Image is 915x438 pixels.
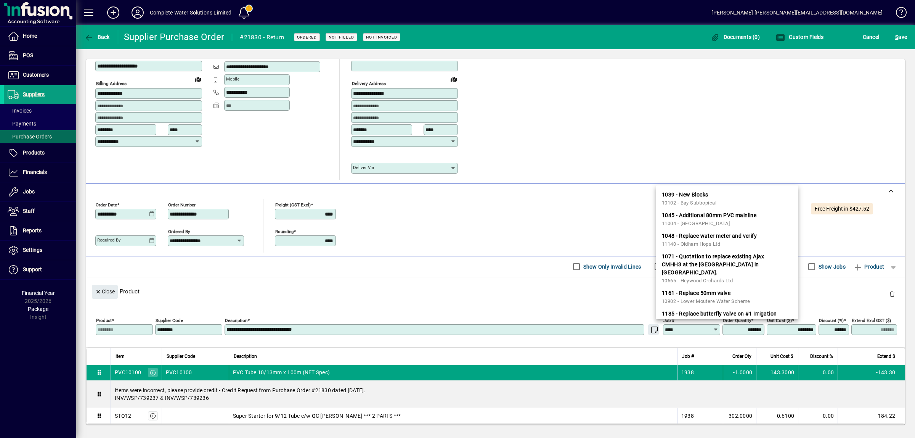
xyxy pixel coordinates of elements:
td: 0.00 [798,365,838,380]
span: Order Qty [732,352,751,361]
span: Close [95,285,115,298]
span: Settings [23,247,42,253]
mat-label: Deliver via [353,165,374,170]
a: Jobs [4,182,76,201]
td: -143.30 [838,365,905,380]
app-page-header-button: Delete [883,290,901,297]
span: 1938 [681,369,694,376]
a: Invoices [4,104,76,117]
span: 10902 - Lower Moutere Water Scheme [662,298,750,304]
a: Reports [4,221,76,240]
span: Purchase Orders [8,134,52,140]
div: [PERSON_NAME] [PERSON_NAME][EMAIL_ADDRESS][DOMAIN_NAME] [711,6,883,19]
button: Delete [883,285,901,303]
mat-label: Discount (%) [819,317,844,323]
div: Items were incorrect, please provide credit - Credit Request from Purchase Order #21830 dated [DA... [111,380,905,408]
span: POS [23,52,33,58]
mat-label: Order Quantity [723,317,751,323]
a: View on map [448,73,460,85]
div: STQ12 [115,412,131,420]
div: Complete Water Solutions Limited [150,6,232,19]
span: 1185 - Replace butterfly valve on #1 Irrigation Scheme at [PERSON_NAME] block [662,310,784,326]
a: View on map [192,73,204,85]
mat-label: Product [96,317,112,323]
span: Package [28,306,48,312]
button: Close [92,285,118,299]
mat-option: 1161 - Replace 50mm valve [656,287,798,308]
span: Home [23,33,37,39]
span: Financial Year [22,290,55,296]
mat-label: Description [225,317,247,323]
mat-label: Job # [663,317,674,323]
span: Financials [23,169,47,175]
span: Cancel [863,31,880,43]
span: Item [116,352,125,361]
span: Invoices [8,108,32,114]
span: Jobs [23,188,35,195]
span: 1938 [681,412,694,420]
mat-label: Mobile [226,76,239,82]
span: Product [853,261,884,273]
a: Customers [4,66,76,85]
span: 10665 - Heywood Orchards Ltd [662,278,733,283]
a: POS [4,46,76,65]
span: Description [234,352,257,361]
td: -302.0000 [723,408,756,424]
td: 0.00 [798,408,838,424]
a: Financials [4,163,76,182]
span: Documents (0) [710,34,760,40]
span: 1039 - New Blocks [662,191,708,199]
a: Support [4,260,76,279]
app-page-header-button: Close [90,288,120,295]
button: Product [849,260,888,274]
mat-option: 1185 - Replace butterfly valve on #1 Irrigation Scheme at Mark Inwood's block [656,308,798,336]
button: Back [82,30,112,44]
span: Supplier Code [167,352,195,361]
span: Products [23,150,45,156]
a: Purchase Orders [4,130,76,143]
mat-label: Freight (GST excl) [275,202,311,207]
app-page-header-button: Back [76,30,118,44]
mat-option: 1048 - Replace water meter and verify [656,230,798,250]
div: Product [86,277,905,305]
a: Payments [4,117,76,130]
span: 11140 - Oldham Hops Ltd [662,241,720,247]
span: Reports [23,227,42,233]
td: PVC10100 [162,365,229,380]
span: 10102 - Bay Subtropical [662,200,716,206]
div: PVC10100 [115,369,141,376]
mat-option: 1039 - New Blocks [656,188,798,209]
span: S [895,34,898,40]
span: Custom Fields [776,34,824,40]
mat-label: Order date [96,202,117,207]
td: -184.22 [838,408,905,424]
span: 1048 - Replace water meter and verify [662,232,757,240]
span: Super Starter for 9/12 Tube c/w QC [PERSON_NAME] *** 2 PARTS *** [233,412,401,420]
mat-label: Supplier Code [156,317,183,323]
a: Settings [4,241,76,260]
span: Customers [23,72,49,78]
span: PVC Tube 10/13mm x 100m (NFT Spec) [233,369,330,376]
label: Show Jobs [817,263,846,271]
button: Add [101,6,125,19]
span: Not Invoiced [366,35,397,40]
a: Products [4,143,76,163]
span: ave [895,31,907,43]
label: Show Only Invalid Lines [582,263,641,271]
span: Job # [682,352,694,361]
span: Extend $ [877,352,895,361]
span: 1161 - Replace 50mm valve [662,289,730,297]
mat-label: Rounding [275,229,294,234]
mat-label: Extend excl GST ($) [852,317,891,323]
span: Staff [23,208,35,214]
span: Suppliers [23,91,45,97]
mat-option: 1071 - Quotation to replace existing Ajax CMHH3 at the Home Farm in Dehra Doon. [656,250,798,287]
span: Free Freight in $427.52 [815,206,869,212]
span: 11004 - [GEOGRAPHIC_DATA] [662,221,730,226]
span: Unit Cost $ [771,352,793,361]
mat-label: Order number [168,202,196,207]
td: 0.6100 [756,408,798,424]
td: -1.0000 [723,365,756,380]
mat-option: 1045 - Additional 80mm PVC mainline [656,209,798,230]
span: Ordered [297,35,317,40]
